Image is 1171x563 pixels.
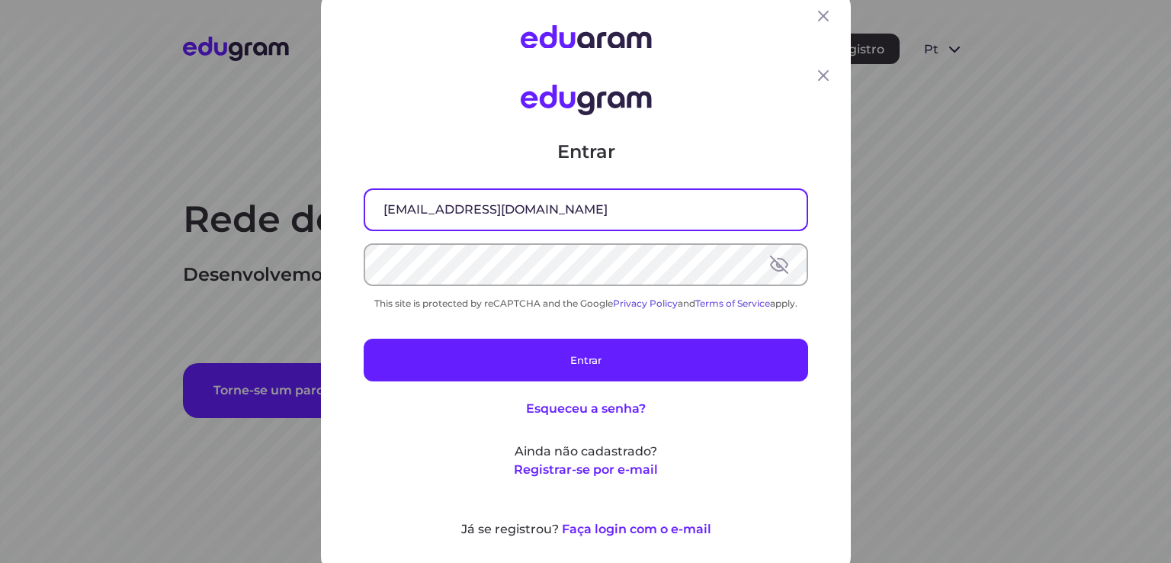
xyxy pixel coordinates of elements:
input: E-mail [365,189,807,229]
a: Terms of Service [695,297,770,308]
a: Privacy Policy [613,297,678,308]
button: Registrar-se por e-mail [514,460,658,478]
img: Edugram Logo [520,85,651,115]
div: This site is protected by reCAPTCHA and the Google and apply. [364,297,808,308]
button: Esqueceu a senha? [526,399,646,417]
p: Entrar [364,139,808,163]
p: Ainda não cadastrado? [364,442,808,460]
button: Entrar [364,338,808,381]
